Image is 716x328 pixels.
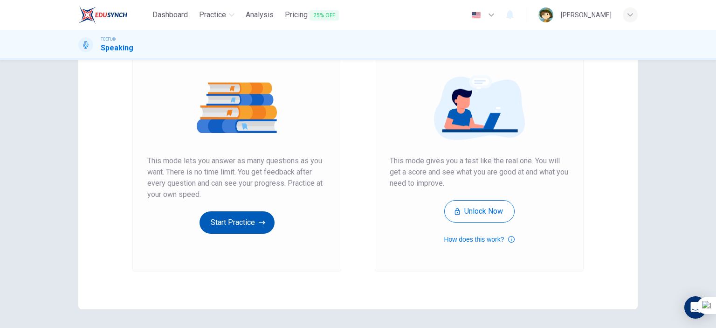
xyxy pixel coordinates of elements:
[199,9,226,21] span: Practice
[281,7,343,24] button: Pricing25% OFF
[310,10,339,21] span: 25% OFF
[195,7,238,23] button: Practice
[149,7,192,24] a: Dashboard
[538,7,553,22] img: Profile picture
[684,296,707,319] div: Open Intercom Messenger
[246,9,274,21] span: Analysis
[390,155,569,189] span: This mode gives you a test like the real one. You will get a score and see what you are good at a...
[444,234,514,245] button: How does this work?
[78,6,127,24] img: EduSynch logo
[101,42,133,54] h1: Speaking
[147,155,326,200] span: This mode lets you answer as many questions as you want. There is no time limit. You get feedback...
[561,9,612,21] div: [PERSON_NAME]
[152,9,188,21] span: Dashboard
[200,211,275,234] button: Start Practice
[285,9,339,21] span: Pricing
[242,7,277,24] a: Analysis
[444,200,515,223] button: Unlock Now
[149,7,192,23] button: Dashboard
[78,6,149,24] a: EduSynch logo
[470,12,482,19] img: en
[101,36,116,42] span: TOEFL®
[242,7,277,23] button: Analysis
